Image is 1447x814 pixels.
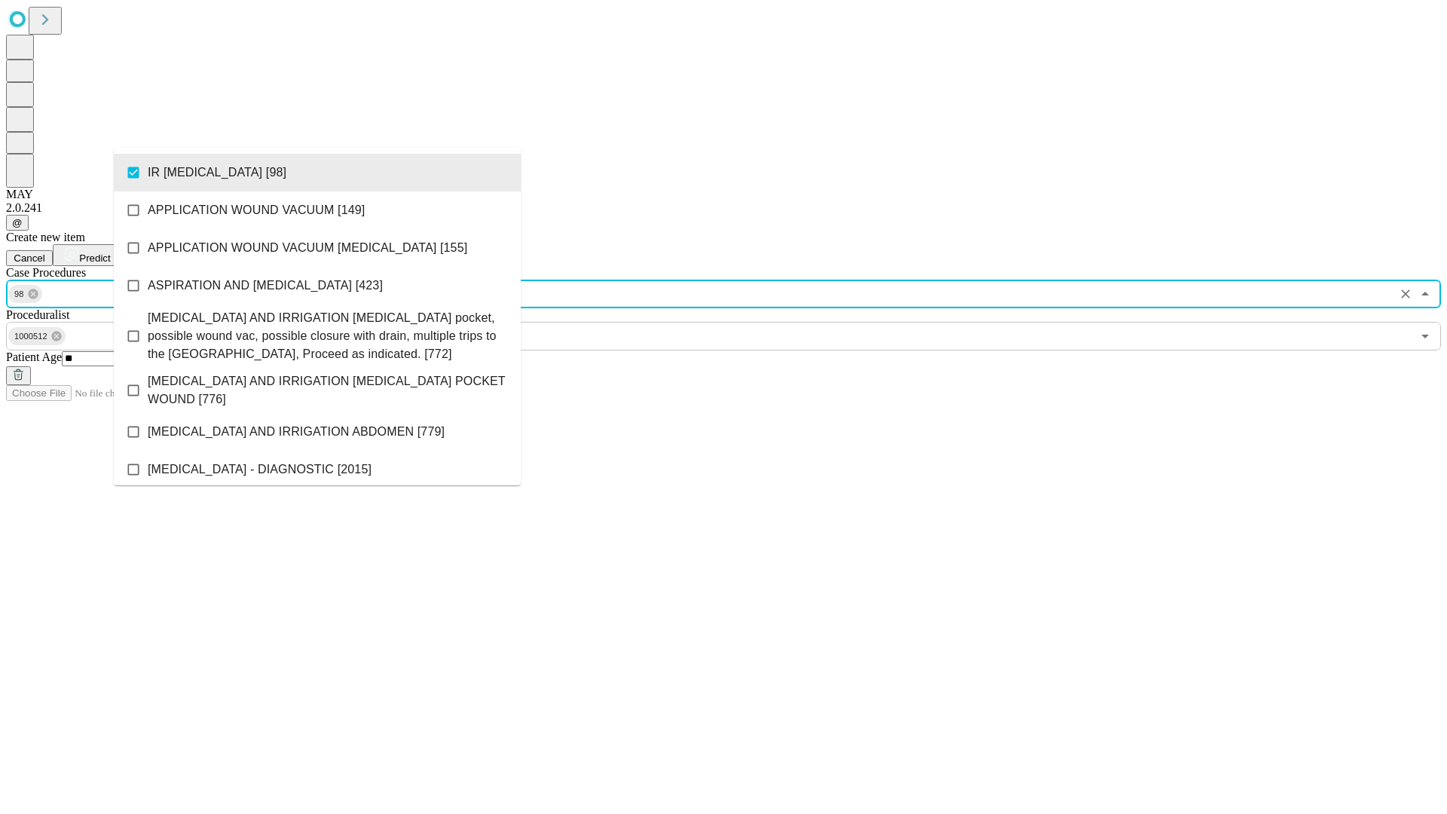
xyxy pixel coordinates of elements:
[148,309,509,363] span: [MEDICAL_DATA] AND IRRIGATION [MEDICAL_DATA] pocket, possible wound vac, possible closure with dr...
[14,252,45,264] span: Cancel
[6,266,86,279] span: Scheduled Procedure
[6,231,85,243] span: Create new item
[6,350,62,363] span: Patient Age
[148,372,509,409] span: [MEDICAL_DATA] AND IRRIGATION [MEDICAL_DATA] POCKET WOUND [776]
[6,308,69,321] span: Proceduralist
[1415,326,1436,347] button: Open
[6,188,1441,201] div: MAY
[12,217,23,228] span: @
[148,277,383,295] span: ASPIRATION AND [MEDICAL_DATA] [423]
[1395,283,1416,304] button: Clear
[6,201,1441,215] div: 2.0.241
[6,215,29,231] button: @
[53,244,122,266] button: Predict
[79,252,110,264] span: Predict
[8,285,42,303] div: 98
[8,286,30,303] span: 98
[148,423,445,441] span: [MEDICAL_DATA] AND IRRIGATION ABDOMEN [779]
[8,328,54,345] span: 1000512
[148,461,372,479] span: [MEDICAL_DATA] - DIAGNOSTIC [2015]
[6,250,53,266] button: Cancel
[8,327,66,345] div: 1000512
[148,239,467,257] span: APPLICATION WOUND VACUUM [MEDICAL_DATA] [155]
[148,201,365,219] span: APPLICATION WOUND VACUUM [149]
[148,164,286,182] span: IR [MEDICAL_DATA] [98]
[1415,283,1436,304] button: Close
